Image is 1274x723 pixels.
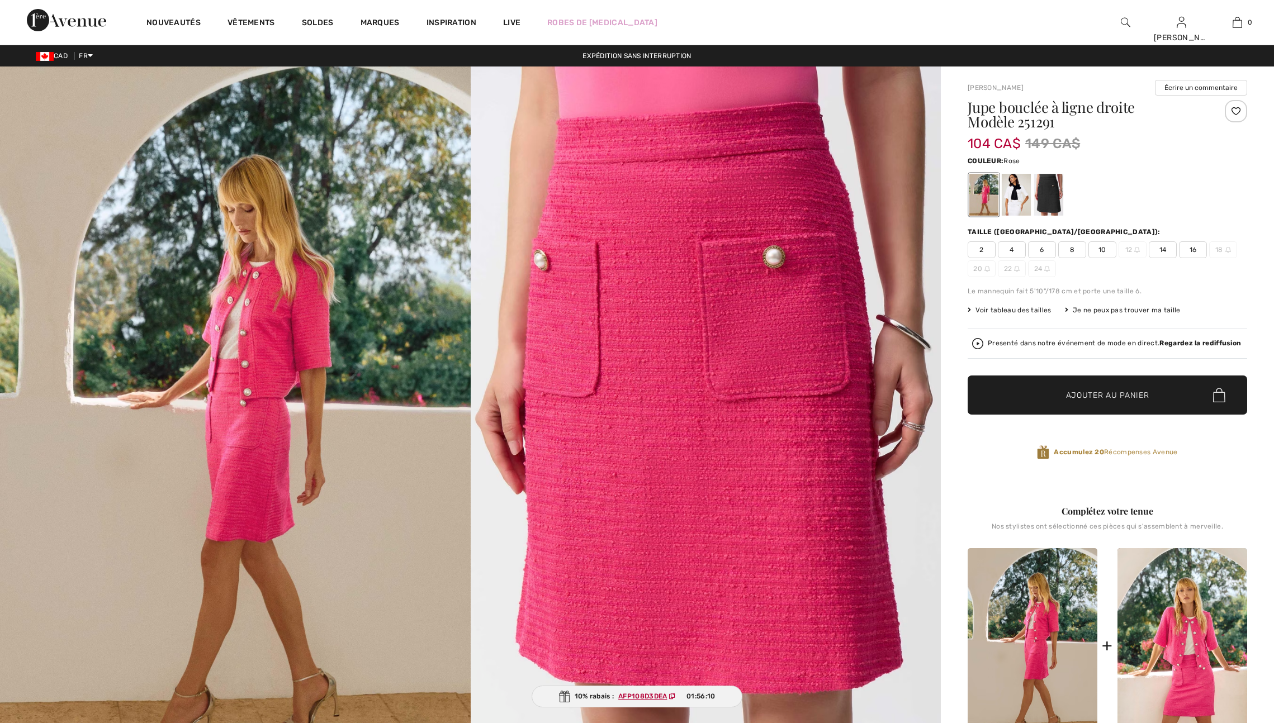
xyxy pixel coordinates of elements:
div: [PERSON_NAME] [1154,32,1209,44]
div: Je ne peux pas trouver ma taille [1065,305,1181,315]
img: recherche [1121,16,1130,29]
img: Mon panier [1233,16,1242,29]
div: Noir [1034,174,1063,216]
div: Nos stylistes ont sélectionné ces pièces qui s'assemblent à merveille. [968,522,1247,539]
a: Se connecter [1177,17,1186,27]
a: 0 [1210,16,1264,29]
a: Soldes [302,18,334,30]
img: ring-m.svg [1044,266,1050,272]
span: 20 [968,260,996,277]
span: Inspiration [427,18,476,30]
a: Marques [361,18,400,30]
a: [PERSON_NAME] [968,84,1024,92]
span: 6 [1028,241,1056,258]
span: Couleur: [968,157,1003,165]
img: Gift.svg [559,691,570,702]
button: Écrire un commentaire [1155,80,1247,96]
button: Ajouter au panier [968,375,1247,415]
span: FR [79,52,93,60]
span: 01:56:10 [686,691,715,701]
img: Récompenses Avenue [1037,445,1049,460]
img: 1ère Avenue [27,9,106,31]
img: ring-m.svg [1134,247,1140,253]
span: 22 [998,260,1026,277]
span: 4 [998,241,1026,258]
span: 149 CA$ [1025,134,1080,154]
span: Rose [1003,157,1020,165]
a: Live [503,17,520,28]
div: Presenté dans notre événement de mode en direct. [988,340,1241,347]
span: CAD [36,52,72,60]
span: 18 [1209,241,1237,258]
span: 0 [1248,17,1252,27]
div: + [1102,633,1112,658]
a: Robes de [MEDICAL_DATA] [547,17,657,28]
div: Rose [969,174,998,216]
span: 14 [1149,241,1177,258]
strong: Regardez la rediffusion [1159,339,1241,347]
img: ring-m.svg [1225,247,1231,253]
span: 24 [1028,260,1056,277]
span: Ajouter au panier [1066,389,1149,401]
span: 104 CA$ [968,125,1021,151]
h1: Jupe bouclée à ligne droite Modèle 251291 [968,100,1201,129]
div: 10% rabais : [532,686,743,707]
span: 10 [1088,241,1116,258]
a: Vêtements [228,18,275,30]
img: ring-m.svg [1014,266,1020,272]
img: Canadian Dollar [36,52,54,61]
span: Récompenses Avenue [1054,447,1177,457]
div: Taille ([GEOGRAPHIC_DATA]/[GEOGRAPHIC_DATA]): [968,227,1163,237]
img: Bag.svg [1213,388,1225,402]
span: 2 [968,241,996,258]
img: ring-m.svg [984,266,990,272]
div: Le mannequin fait 5'10"/178 cm et porte une taille 6. [968,286,1247,296]
span: 12 [1119,241,1147,258]
img: Regardez la rediffusion [972,338,983,349]
span: 16 [1179,241,1207,258]
a: Nouveautés [146,18,201,30]
ins: AFP108D3DEA [618,692,667,700]
img: Mes infos [1177,16,1186,29]
div: Complétez votre tenue [968,505,1247,518]
span: Voir tableau des tailles [968,305,1052,315]
strong: Accumulez 20 [1054,448,1104,456]
div: Blanc Cassé [1002,174,1031,216]
span: 8 [1058,241,1086,258]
